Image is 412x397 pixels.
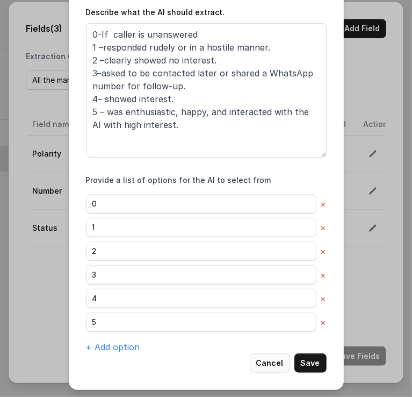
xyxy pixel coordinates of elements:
[321,292,327,305] button: ×
[321,221,327,234] button: ×
[86,218,316,237] input: Option 2
[321,245,327,258] button: ×
[321,268,327,281] button: ×
[86,23,327,158] textarea: 0-If caller is unanswered 1 –responded rudely or in a hostile manner. 2 –clearly showed no intere...
[86,341,140,353] button: + Add option
[86,8,225,17] label: Describe what the AI should extract.
[86,175,271,186] label: Provide a list of options for the AI to select from
[86,194,316,214] input: Option 1
[321,316,327,329] button: ×
[86,289,316,308] input: Option 5
[294,353,327,373] button: Save
[86,265,316,285] input: Option 4
[321,197,327,210] button: ×
[86,313,316,332] input: Option 6
[86,242,316,261] input: Option 3
[250,353,290,373] button: Cancel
